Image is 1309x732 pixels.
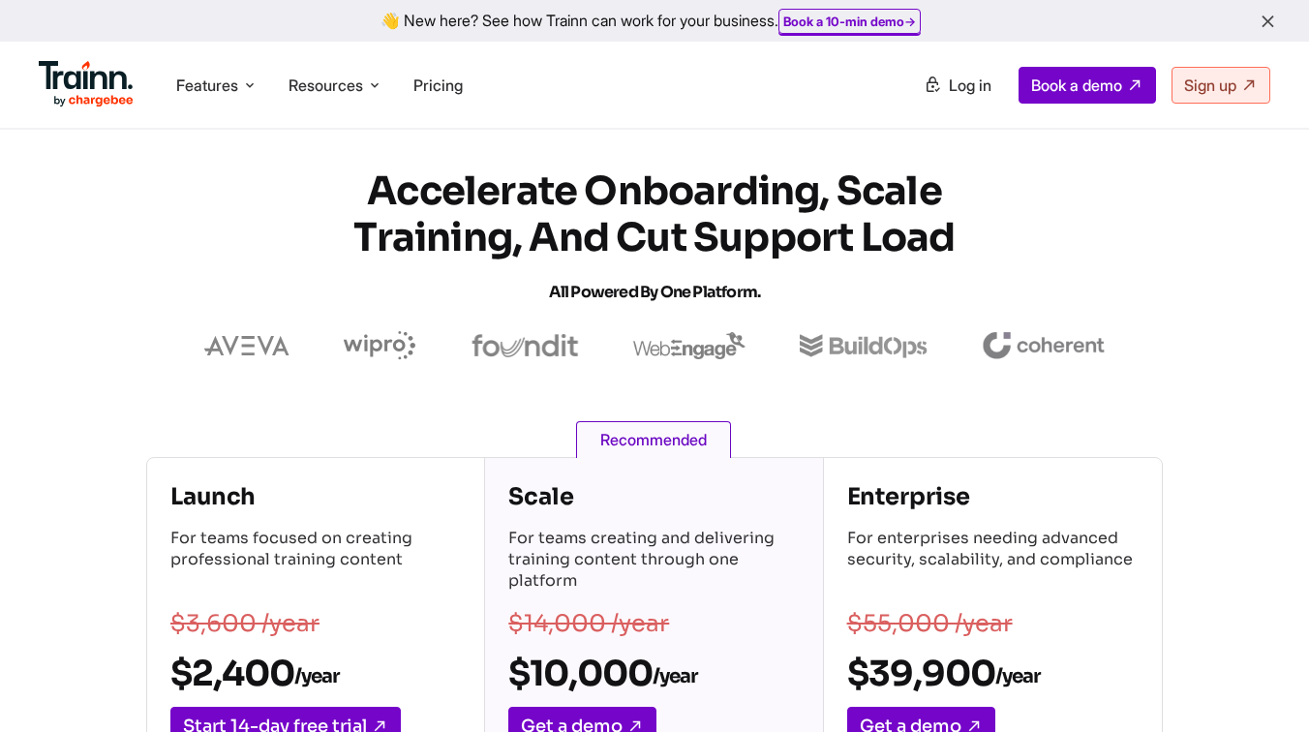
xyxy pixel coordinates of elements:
[653,664,697,688] sub: /year
[344,331,416,360] img: wipro logo
[633,332,746,359] img: webengage logo
[549,282,761,302] span: All Powered by One Platform.
[170,481,461,512] h4: Launch
[912,68,1003,103] a: Log in
[471,334,579,357] img: foundit logo
[783,14,916,29] a: Book a 10-min demo→
[783,14,904,29] b: Book a 10-min demo
[508,481,799,512] h4: Scale
[294,664,339,688] sub: /year
[982,332,1105,359] img: coherent logo
[12,12,1297,30] div: 👋 New here? See how Trainn can work for your business.
[847,652,1139,695] h2: $39,900
[576,421,731,458] span: Recommended
[995,664,1040,688] sub: /year
[170,528,461,595] p: For teams focused on creating professional training content
[204,336,289,355] img: aveva logo
[1172,67,1270,104] a: Sign up
[800,334,927,358] img: buildops logo
[306,168,1003,316] h1: Accelerate Onboarding, Scale Training, and Cut Support Load
[1019,67,1156,104] a: Book a demo
[949,76,991,95] span: Log in
[1184,76,1236,95] span: Sign up
[847,481,1139,512] h4: Enterprise
[508,609,669,638] s: $14,000 /year
[39,61,134,107] img: Trainn Logo
[847,528,1139,595] p: For enterprises needing advanced security, scalability, and compliance
[170,609,320,638] s: $3,600 /year
[847,609,1013,638] s: $55,000 /year
[170,652,461,695] h2: $2,400
[1031,76,1122,95] span: Book a demo
[508,528,799,595] p: For teams creating and delivering training content through one platform
[176,75,238,96] span: Features
[413,76,463,95] a: Pricing
[289,75,363,96] span: Resources
[508,652,799,695] h2: $10,000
